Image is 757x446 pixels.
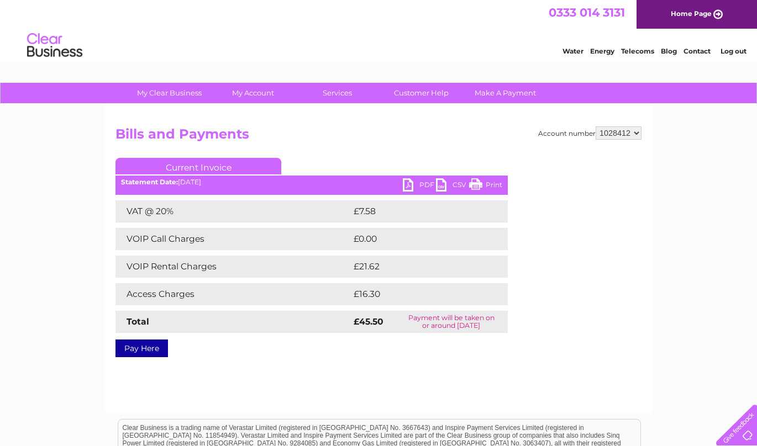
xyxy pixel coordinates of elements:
[351,256,485,278] td: £21.62
[118,6,640,54] div: Clear Business is a trading name of Verastar Limited (registered in [GEOGRAPHIC_DATA] No. 3667643...
[538,126,642,140] div: Account number
[115,339,168,357] a: Pay Here
[460,83,551,103] a: Make A Payment
[121,178,178,186] b: Statement Date:
[661,47,677,55] a: Blog
[27,29,83,62] img: logo.png
[115,228,351,250] td: VOIP Call Charges
[351,200,482,222] td: £7.58
[115,178,508,186] div: [DATE]
[621,47,654,55] a: Telecoms
[351,228,482,250] td: £0.00
[115,256,351,278] td: VOIP Rental Charges
[115,158,281,174] a: Current Invoice
[115,283,351,305] td: Access Charges
[115,200,351,222] td: VAT @ 20%
[684,47,711,55] a: Contact
[292,83,383,103] a: Services
[376,83,467,103] a: Customer Help
[403,178,436,194] a: PDF
[351,283,485,305] td: £16.30
[115,126,642,147] h2: Bills and Payments
[721,47,747,55] a: Log out
[208,83,299,103] a: My Account
[127,316,149,327] strong: Total
[436,178,469,194] a: CSV
[590,47,614,55] a: Energy
[354,316,383,327] strong: £45.50
[124,83,215,103] a: My Clear Business
[549,6,625,19] a: 0333 014 3131
[469,178,502,194] a: Print
[395,311,508,333] td: Payment will be taken on or around [DATE]
[563,47,583,55] a: Water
